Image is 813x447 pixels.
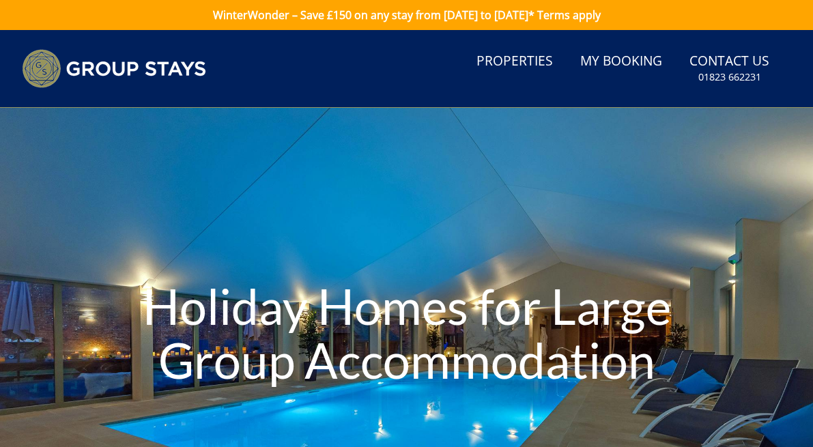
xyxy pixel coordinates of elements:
[684,46,775,91] a: Contact Us01823 662231
[471,46,558,77] a: Properties
[122,252,691,414] h1: Holiday Homes for Large Group Accommodation
[698,70,761,84] small: 01823 662231
[575,46,668,77] a: My Booking
[22,49,206,88] img: Group Stays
